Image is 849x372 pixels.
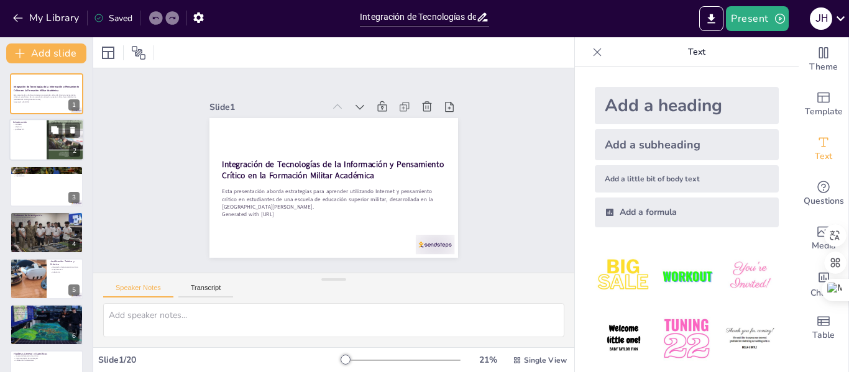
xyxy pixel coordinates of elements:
[68,330,80,342] div: 6
[209,101,324,113] div: Slide 1
[473,354,503,366] div: 21 %
[815,150,832,163] span: Text
[47,123,62,138] button: Duplicate Slide
[799,82,848,127] div: Add ready made slides
[14,357,80,360] p: implementación de estrategias
[68,238,80,250] div: 4
[10,258,83,299] div: 5
[14,352,80,356] p: Hipótesis General y Específicas
[10,212,83,253] div: 4
[10,166,83,207] div: 3
[222,188,446,211] p: Esta presentación aborda estrategias para aprender utilizando Internet y pensamiento crítico en e...
[595,197,779,227] div: Add a formula
[13,124,43,126] p: contexto
[360,8,476,26] input: Insert title
[50,260,80,266] p: Justificación Teórica y Práctica
[809,60,838,74] span: Theme
[799,171,848,216] div: Get real-time input from your audience
[6,43,86,63] button: Add slide
[799,37,848,82] div: Change the overall theme
[721,310,779,368] img: 6.jpeg
[595,310,653,368] img: 4.jpeg
[14,360,80,362] p: evaluación de decisiones
[10,304,83,345] div: 6
[14,170,80,173] p: falta de habilidades
[68,99,80,111] div: 1
[812,329,835,342] span: Table
[98,354,341,366] div: Slide 1 / 20
[65,123,80,138] button: Delete Slide
[804,194,844,208] span: Questions
[658,247,715,305] img: 2.jpeg
[222,211,446,218] p: Generated with [URL]
[726,6,788,31] button: Present
[810,7,832,30] div: j h
[14,94,80,101] p: Esta presentación aborda estrategias para aprender utilizando Internet y pensamiento crítico en e...
[50,271,80,273] p: relevancia
[721,247,779,305] img: 3.jpeg
[799,261,848,306] div: Add charts and graphs
[13,129,43,131] p: justificación
[699,6,723,31] button: Export to PowerPoint
[178,284,234,297] button: Transcript
[98,43,118,63] div: Layout
[799,306,848,350] div: Add a table
[131,45,146,60] span: Position
[14,168,80,171] p: Situación Problemática
[14,314,80,316] p: evaluación de impacto
[14,85,79,92] strong: Integración de Tecnologías de la Información y Pensamiento Crítico en la Formación Militar Académica
[812,239,836,253] span: Media
[810,286,837,300] span: Charts
[13,121,43,125] p: Introducción
[222,158,444,181] strong: Integración de Tecnologías de la Información y Pensamiento Crítico en la Formación Militar Académica
[50,268,80,271] p: adaptabilidad
[9,8,85,28] button: My Library
[14,311,80,314] p: identificación de estrategias
[9,119,84,161] div: 2
[14,221,80,224] p: propuesta de estrategias
[595,247,653,305] img: 1.jpeg
[14,219,80,221] p: análisis de información
[14,101,80,103] p: Generated with [URL]
[14,175,80,178] p: importancia
[14,214,80,217] p: Problema de Investigación
[10,73,83,114] div: 1
[805,105,843,119] span: Template
[14,217,80,219] p: falta de habilidades críticas
[14,309,80,311] p: fomentar habilidades críticas
[658,310,715,368] img: 5.jpeg
[810,6,832,31] button: j h
[14,355,80,358] p: mejora del pensamiento crítico
[595,165,779,193] div: Add a little bit of body text
[94,12,132,24] div: Saved
[799,127,848,171] div: Add text boxes
[50,266,80,268] p: integración del pensamiento crítico
[607,37,786,67] p: Text
[103,284,173,297] button: Speaker Notes
[13,126,43,129] p: objetivos
[14,306,80,310] p: Objetivos Generales y Específicos
[68,284,80,296] div: 5
[524,355,567,365] span: Single View
[595,87,779,124] div: Add a heading
[799,216,848,261] div: Add images, graphics, shapes or video
[14,173,80,175] p: desafíos
[69,146,80,157] div: 2
[68,192,80,203] div: 3
[595,129,779,160] div: Add a subheading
